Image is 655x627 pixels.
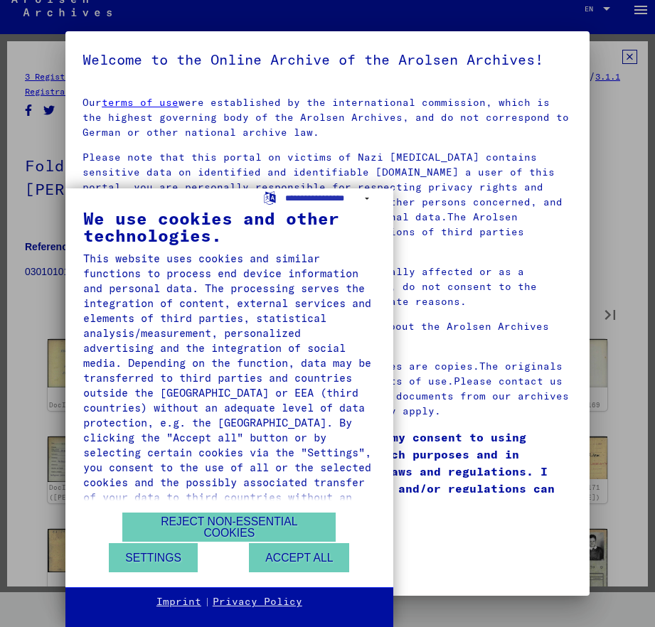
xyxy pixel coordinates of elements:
[249,543,349,572] button: Accept all
[213,595,302,609] a: Privacy Policy
[109,543,198,572] button: Settings
[156,595,201,609] a: Imprint
[83,251,376,520] div: This website uses cookies and similar functions to process end device information and personal da...
[83,210,376,244] div: We use cookies and other technologies.
[122,513,336,542] button: Reject non-essential cookies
